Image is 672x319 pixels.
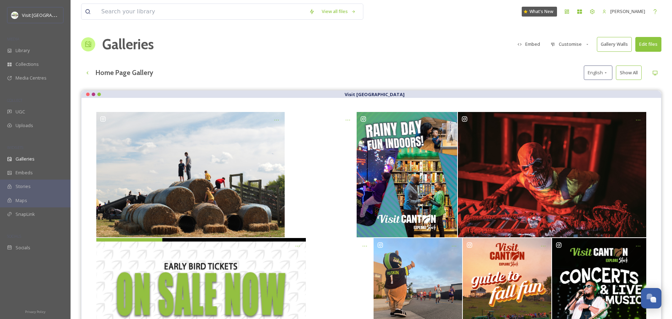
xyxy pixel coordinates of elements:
[318,5,359,18] a: View all files
[25,307,46,315] a: Privacy Policy
[635,37,661,51] button: Edit files
[7,145,23,150] span: WIDGETS
[599,5,649,18] a: [PERSON_NAME]
[522,7,557,17] a: What's New
[16,47,30,54] span: Library
[22,12,77,18] span: Visit [GEOGRAPHIC_DATA]
[96,68,153,78] h3: Home Page Gallery
[16,122,33,129] span: Uploads
[16,169,33,176] span: Embeds
[610,8,645,14] span: [PERSON_NAME]
[7,36,19,42] span: MEDIA
[11,12,18,19] img: download.jpeg
[102,34,154,55] a: Galleries
[345,91,405,98] strong: Visit [GEOGRAPHIC_DATA]
[616,65,642,80] button: Show All
[641,288,661,308] button: Open Chat
[7,233,21,239] span: SOCIALS
[16,156,35,162] span: Galleries
[588,69,603,76] span: English
[7,98,22,103] span: COLLECT
[547,37,593,51] button: Customise
[16,61,39,68] span: Collections
[25,309,46,314] span: Privacy Policy
[458,112,647,238] a: Opens media popup. Media description: undefined.
[98,4,305,19] input: Search your library
[16,108,25,115] span: UGC
[16,244,30,251] span: Socials
[285,112,357,238] a: Opens media popup. Media description: undefined.
[514,37,544,51] button: Embed
[96,112,285,238] a: Opens media popup. Media description: undefined.
[16,183,31,190] span: Stories
[16,75,47,81] span: Media Centres
[597,37,632,51] button: Gallery Walls
[16,197,27,204] span: Maps
[356,112,458,238] a: Opens media popup. Media description: undefined.
[16,211,35,218] span: SnapLink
